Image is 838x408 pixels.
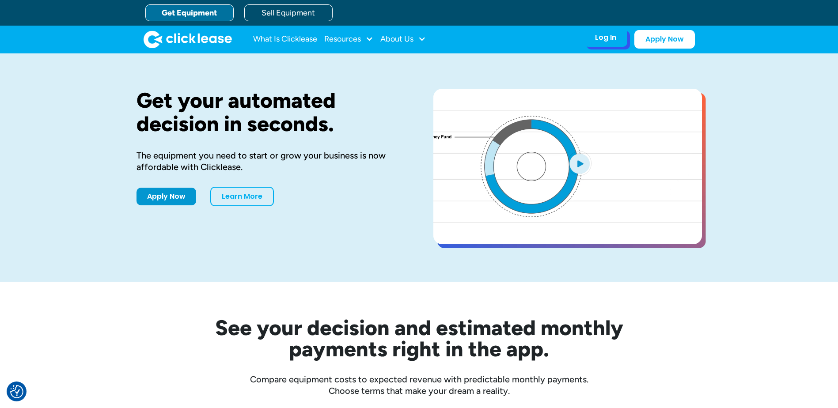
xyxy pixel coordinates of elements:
[144,30,232,48] a: home
[145,4,234,21] a: Get Equipment
[634,30,695,49] a: Apply Now
[137,374,702,397] div: Compare equipment costs to expected revenue with predictable monthly payments. Choose terms that ...
[380,30,426,48] div: About Us
[253,30,317,48] a: What Is Clicklease
[137,150,405,173] div: The equipment you need to start or grow your business is now affordable with Clicklease.
[210,187,274,206] a: Learn More
[568,151,592,176] img: Blue play button logo on a light blue circular background
[244,4,333,21] a: Sell Equipment
[137,89,405,136] h1: Get your automated decision in seconds.
[172,317,667,359] h2: See your decision and estimated monthly payments right in the app.
[137,188,196,205] a: Apply Now
[10,385,23,398] button: Consent Preferences
[433,89,702,244] a: open lightbox
[10,385,23,398] img: Revisit consent button
[324,30,373,48] div: Resources
[595,33,616,42] div: Log In
[144,30,232,48] img: Clicklease logo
